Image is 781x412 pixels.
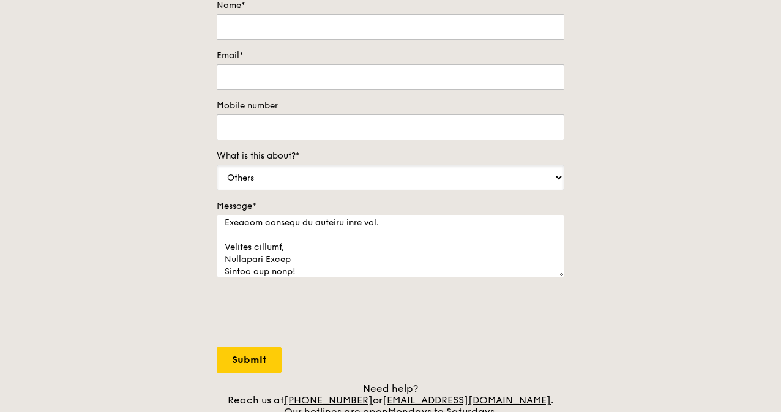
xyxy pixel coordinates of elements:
[284,394,373,406] a: [PHONE_NUMBER]
[217,150,564,162] label: What is this about?*
[217,50,564,62] label: Email*
[217,100,564,112] label: Mobile number
[217,200,564,212] label: Message*
[383,394,551,406] a: [EMAIL_ADDRESS][DOMAIN_NAME]
[217,290,403,337] iframe: reCAPTCHA
[217,347,282,373] input: Submit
